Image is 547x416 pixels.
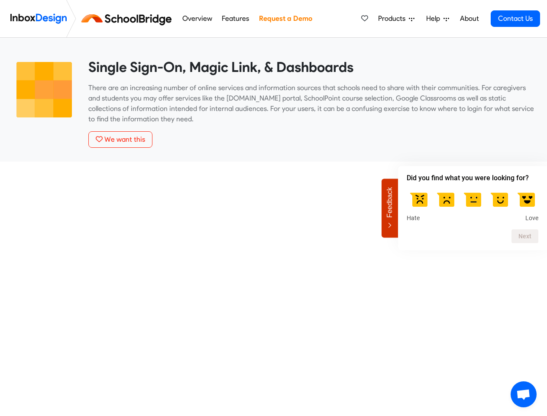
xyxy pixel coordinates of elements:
[511,229,538,243] button: Next question
[407,214,420,222] span: Hate
[88,83,534,124] p: There are an increasing number of online services and information sources that schools need to sh...
[511,381,537,407] div: Open chat
[375,10,418,27] a: Products
[407,173,538,183] h2: Did you find what you were looking for? Select an option from 1 to 5, with 1 being Hate and 5 bei...
[88,131,152,148] button: We want this
[491,10,540,27] a: Contact Us
[13,58,75,121] img: 2022_01_13_icon_grid.svg
[180,10,214,27] a: Overview
[386,187,394,218] span: Feedback
[525,214,538,222] span: Love
[88,58,534,76] heading: Single Sign-On, Magic Link, & Dashboards
[378,13,409,24] span: Products
[398,166,547,250] div: Did you find what you were looking for? Select an option from 1 to 5, with 1 being Hate and 5 bei...
[256,10,314,27] a: Request a Demo
[80,8,177,29] img: schoolbridge logo
[407,187,538,222] div: Did you find what you were looking for? Select an option from 1 to 5, with 1 being Hate and 5 bei...
[457,10,481,27] a: About
[382,179,398,237] button: Feedback - Hide survey
[423,10,453,27] a: Help
[220,10,252,27] a: Features
[426,13,443,24] span: Help
[104,135,145,143] span: We want this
